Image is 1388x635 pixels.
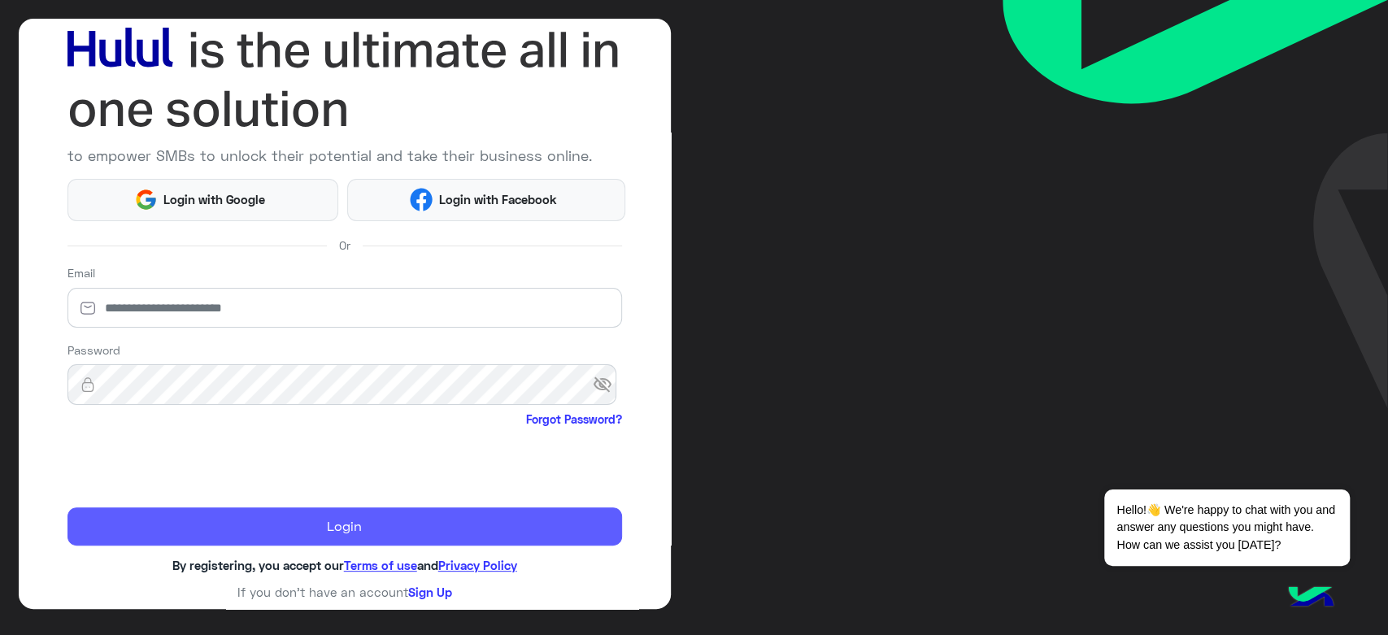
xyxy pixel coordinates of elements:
span: By registering, you accept our [172,558,344,572]
button: Login with Facebook [347,179,624,221]
span: Login with Facebook [433,190,563,209]
a: Terms of use [344,558,417,572]
a: Forgot Password? [526,411,622,428]
img: email [67,300,108,316]
button: Login with Google [67,179,339,221]
img: lock [67,376,108,393]
iframe: reCAPTCHA [67,432,315,495]
label: Email [67,264,95,281]
img: Facebook [410,188,433,211]
span: Hello!👋 We're happy to chat with you and answer any questions you might have. How can we assist y... [1104,489,1349,566]
label: Password [67,341,120,359]
img: hululLoginTitle_EN.svg [67,20,622,139]
span: visibility_off [593,370,622,399]
img: hulul-logo.png [1282,570,1339,627]
p: to empower SMBs to unlock their potential and take their business online. [67,145,622,167]
a: Privacy Policy [438,558,517,572]
img: Google [134,188,158,211]
span: and [417,558,438,572]
a: Sign Up [408,585,452,599]
h6: If you don’t have an account [67,585,622,599]
span: Login with Google [158,190,272,209]
button: Login [67,507,622,546]
span: Or [339,237,350,254]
